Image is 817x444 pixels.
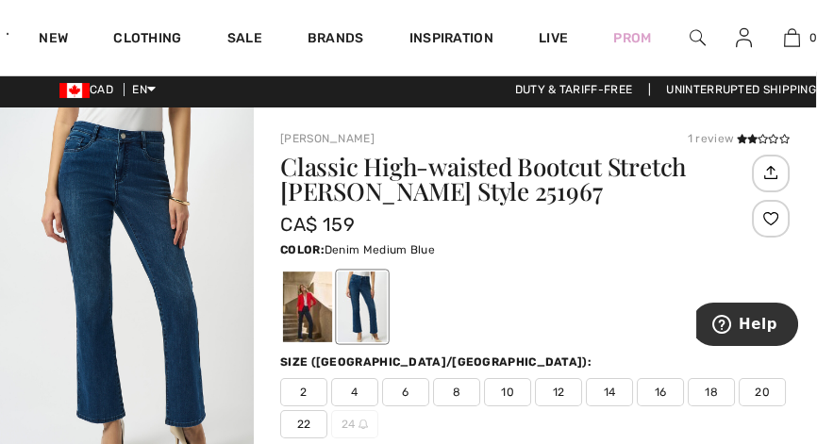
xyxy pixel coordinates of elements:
[739,378,786,406] span: 20
[227,30,262,50] a: Sale
[132,83,156,96] span: EN
[280,378,327,406] span: 2
[283,271,332,342] div: DARK DENIM BLUE
[280,410,327,438] span: 22
[755,156,786,189] img: Share
[325,243,435,256] span: Denim Medium Blue
[433,378,480,406] span: 8
[784,26,800,49] img: My Bag
[736,26,752,49] img: My Info
[331,378,378,406] span: 4
[7,15,8,53] img: 1ère Avenue
[331,410,378,438] span: 24
[586,378,633,406] span: 14
[113,30,181,50] a: Clothing
[769,26,815,49] a: 0
[39,30,68,50] a: New
[690,26,706,49] img: search the website
[637,378,684,406] span: 16
[539,28,568,48] a: Live
[358,419,368,429] img: ring-m.svg
[280,354,595,370] div: Size ([GEOGRAPHIC_DATA]/[GEOGRAPHIC_DATA]):
[59,83,121,96] span: CAD
[382,378,429,406] span: 6
[613,28,651,48] a: Prom
[721,26,767,50] a: Sign In
[535,378,582,406] span: 12
[338,271,387,342] div: Denim Medium Blue
[809,29,817,46] span: 0
[59,83,90,98] img: Canadian Dollar
[696,303,798,350] iframe: Opens a widget where you can find more information
[280,155,747,204] h1: Classic High-waisted Bootcut Stretch [PERSON_NAME] Style 251967
[688,130,790,147] div: 1 review
[409,30,493,50] span: Inspiration
[308,30,364,50] a: Brands
[280,243,325,256] span: Color:
[280,132,375,145] a: [PERSON_NAME]
[688,378,735,406] span: 18
[280,213,355,236] span: CA$ 159
[484,378,531,406] span: 10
